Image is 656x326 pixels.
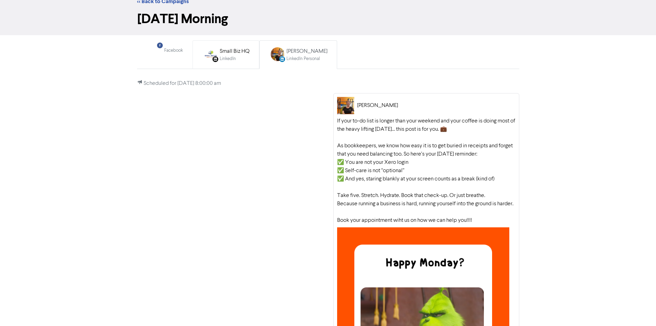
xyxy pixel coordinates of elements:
[164,47,183,54] div: Facebook
[137,11,519,27] h1: [DATE] Morning
[271,47,284,61] img: LINKEDIN_PERSONAL
[220,47,250,56] div: Small Biz HQ
[287,47,327,56] div: [PERSON_NAME]
[337,117,516,225] div: If your to-do list is longer than your weekend and your coffee is doing most of the heavy lifting...
[220,56,250,62] div: LinkedIn
[357,101,398,110] div: [PERSON_NAME]
[137,79,519,88] p: Scheduled for [DATE] 8:00:00 am
[337,97,354,114] img: 1749605941861
[204,47,218,61] img: LINKEDIN
[622,293,656,326] iframe: Chat Widget
[287,56,327,62] div: LinkedIn Personal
